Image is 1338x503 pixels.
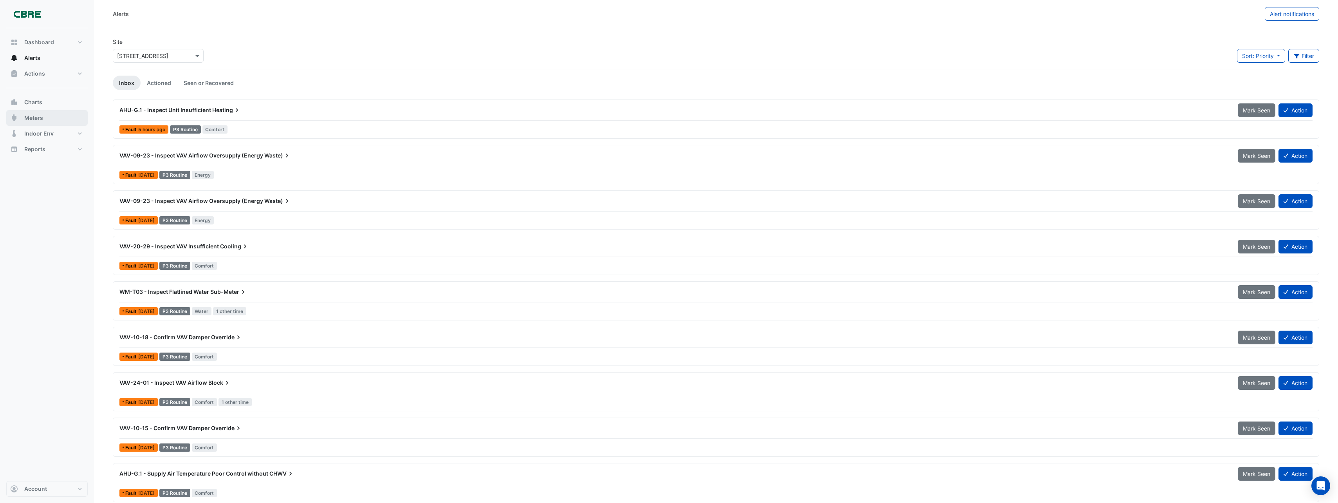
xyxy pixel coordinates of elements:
[159,171,190,179] div: P3 Routine
[119,152,263,159] span: VAV-09-23 - Inspect VAV Airflow Oversupply (Energy
[138,263,155,269] span: Fri 10-Oct-2025 09:08 AEDT
[6,66,88,81] button: Actions
[119,379,207,386] span: VAV-24-01 - Inspect VAV Airflow
[10,70,18,78] app-icon: Actions
[1243,470,1270,477] span: Mark Seen
[125,309,138,314] span: Fault
[1238,467,1275,481] button: Mark Seen
[1238,149,1275,163] button: Mark Seen
[24,38,54,46] span: Dashboard
[1243,152,1270,159] span: Mark Seen
[192,398,217,406] span: Comfort
[125,127,138,132] span: Fault
[125,218,138,223] span: Fault
[1243,198,1270,204] span: Mark Seen
[6,141,88,157] button: Reports
[1270,11,1314,17] span: Alert notifications
[192,171,214,179] span: Energy
[1243,243,1270,250] span: Mark Seen
[138,354,155,360] span: Tue 07-Oct-2025 09:57 AEDT
[1278,467,1313,481] button: Action
[1278,194,1313,208] button: Action
[9,6,45,22] img: Company Logo
[202,125,228,134] span: Comfort
[1243,289,1270,295] span: Mark Seen
[6,50,88,66] button: Alerts
[1238,285,1275,299] button: Mark Seen
[10,98,18,106] app-icon: Charts
[211,424,242,432] span: Override
[10,54,18,62] app-icon: Alerts
[1265,7,1319,21] button: Alert notifications
[113,76,141,90] a: Inbox
[119,334,210,340] span: VAV-10-18 - Confirm VAV Damper
[208,379,231,387] span: Block
[1278,149,1313,163] button: Action
[159,353,190,361] div: P3 Routine
[1242,52,1274,59] span: Sort: Priority
[1238,240,1275,253] button: Mark Seen
[138,445,155,451] span: Mon 06-Oct-2025 09:12 AEDT
[159,443,190,452] div: P3 Routine
[24,54,40,62] span: Alerts
[119,197,263,204] span: VAV-09-23 - Inspect VAV Airflow Oversupply (Energy
[125,264,138,268] span: Fault
[220,242,249,250] span: Cooling
[10,38,18,46] app-icon: Dashboard
[1243,425,1270,432] span: Mark Seen
[24,114,43,122] span: Meters
[138,127,165,132] span: Mon 13-Oct-2025 09:11 AEDT
[170,125,201,134] div: P3 Routine
[1238,331,1275,344] button: Mark Seen
[138,217,155,223] span: Fri 10-Oct-2025 10:04 AEDT
[192,216,214,224] span: Energy
[159,398,190,406] div: P3 Routine
[1243,380,1270,386] span: Mark Seen
[192,443,217,452] span: Comfort
[192,262,217,270] span: Comfort
[138,172,155,178] span: Fri 10-Oct-2025 10:04 AEDT
[125,400,138,405] span: Fault
[210,288,247,296] span: Sub-Meter
[6,34,88,50] button: Dashboard
[24,70,45,78] span: Actions
[213,307,246,315] span: 1 other time
[1278,103,1313,117] button: Action
[1311,476,1330,495] div: Open Intercom Messenger
[1288,49,1320,63] button: Filter
[1278,285,1313,299] button: Action
[10,145,18,153] app-icon: Reports
[218,398,252,406] span: 1 other time
[24,98,42,106] span: Charts
[141,76,177,90] a: Actioned
[10,114,18,122] app-icon: Meters
[1278,331,1313,344] button: Action
[119,470,268,477] span: AHU-G.1 - Supply Air Temperature Poor Control without
[6,126,88,141] button: Indoor Env
[138,490,155,496] span: Fri 03-Oct-2025 11:27 AEST
[1278,422,1313,435] button: Action
[119,288,209,295] span: WM-T03 - Inspect Flatlined Water
[24,130,54,138] span: Indoor Env
[264,197,291,205] span: Waste)
[6,94,88,110] button: Charts
[212,106,241,114] span: Heating
[125,355,138,359] span: Fault
[192,307,212,315] span: Water
[192,489,217,497] span: Comfort
[113,10,129,18] div: Alerts
[177,76,240,90] a: Seen or Recovered
[119,425,210,431] span: VAV-10-15 - Confirm VAV Damper
[6,110,88,126] button: Meters
[1278,240,1313,253] button: Action
[211,333,242,341] span: Override
[1238,422,1275,435] button: Mark Seen
[119,243,219,250] span: VAV-20-29 - Inspect VAV Insufficient
[1243,334,1270,341] span: Mark Seen
[159,489,190,497] div: P3 Routine
[138,308,155,314] span: Thu 09-Oct-2025 23:00 AEDT
[1238,194,1275,208] button: Mark Seen
[1278,376,1313,390] button: Action
[125,445,138,450] span: Fault
[1238,376,1275,390] button: Mark Seen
